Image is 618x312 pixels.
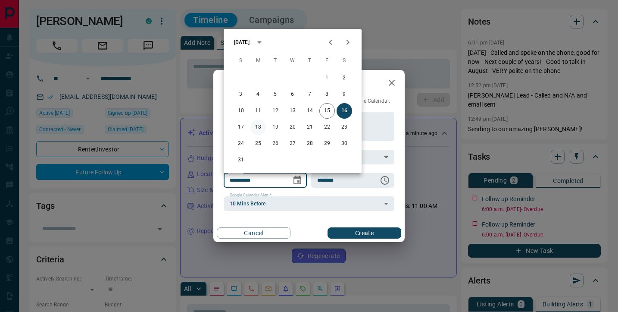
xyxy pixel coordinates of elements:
span: Sunday [233,52,249,69]
button: 13 [285,103,300,119]
span: Tuesday [268,52,283,69]
button: 11 [250,103,266,119]
button: 18 [250,120,266,135]
button: 21 [302,120,318,135]
button: 29 [319,136,335,151]
button: 19 [268,120,283,135]
button: Choose time, selected time is 6:00 AM [376,172,393,189]
label: Google Calendar Alert [230,192,271,198]
label: Date [230,169,240,175]
button: 4 [250,87,266,102]
button: 5 [268,87,283,102]
button: 17 [233,120,249,135]
button: calendar view is open, switch to year view [252,35,267,50]
button: 26 [268,136,283,151]
button: Next month [339,34,356,51]
button: Cancel [217,227,290,239]
button: 24 [233,136,249,151]
button: 16 [337,103,352,119]
label: Time [317,169,328,175]
h2: New Task [213,70,272,98]
button: Previous month [322,34,339,51]
button: 6 [285,87,300,102]
span: Thursday [302,52,318,69]
span: Saturday [337,52,352,69]
button: 23 [337,120,352,135]
button: 20 [285,120,300,135]
div: [DATE] [234,38,250,46]
button: 7 [302,87,318,102]
button: 2 [337,70,352,86]
button: 9 [337,87,352,102]
button: 12 [268,103,283,119]
button: 28 [302,136,318,151]
div: 10 Mins Before [224,196,394,211]
span: Monday [250,52,266,69]
span: Wednesday [285,52,300,69]
button: 31 [233,152,249,168]
span: Friday [319,52,335,69]
button: Choose date, selected date is Aug 16, 2025 [289,172,306,189]
button: 8 [319,87,335,102]
button: 22 [319,120,335,135]
button: 30 [337,136,352,151]
button: 27 [285,136,300,151]
button: 25 [250,136,266,151]
button: 15 [319,103,335,119]
button: Create [328,227,401,239]
button: 3 [233,87,249,102]
button: 1 [319,70,335,86]
button: 10 [233,103,249,119]
button: 14 [302,103,318,119]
